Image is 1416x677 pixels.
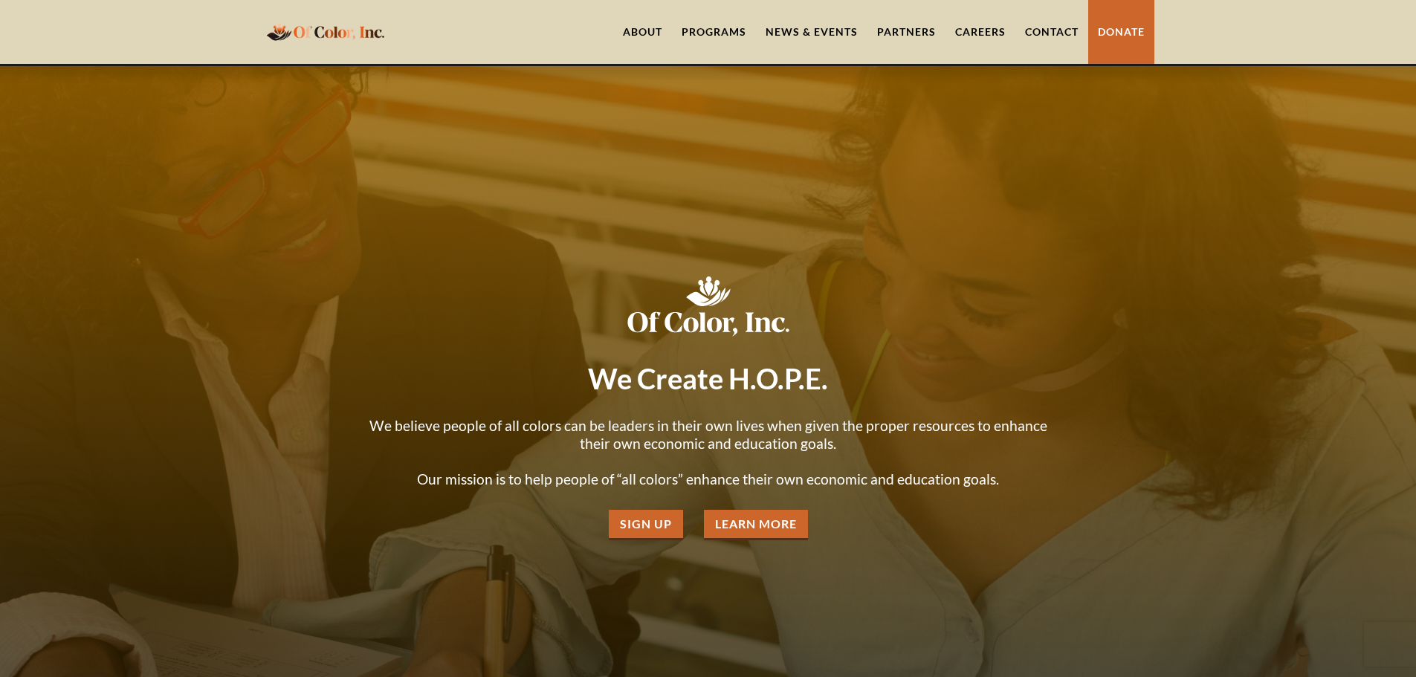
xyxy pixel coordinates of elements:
[588,361,828,395] strong: We Create H.O.P.E.
[262,14,389,49] a: home
[609,510,683,540] a: Sign Up
[359,417,1058,488] p: We believe people of all colors can be leaders in their own lives when given the proper resources...
[704,510,808,540] a: Learn More
[682,25,746,39] div: Programs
